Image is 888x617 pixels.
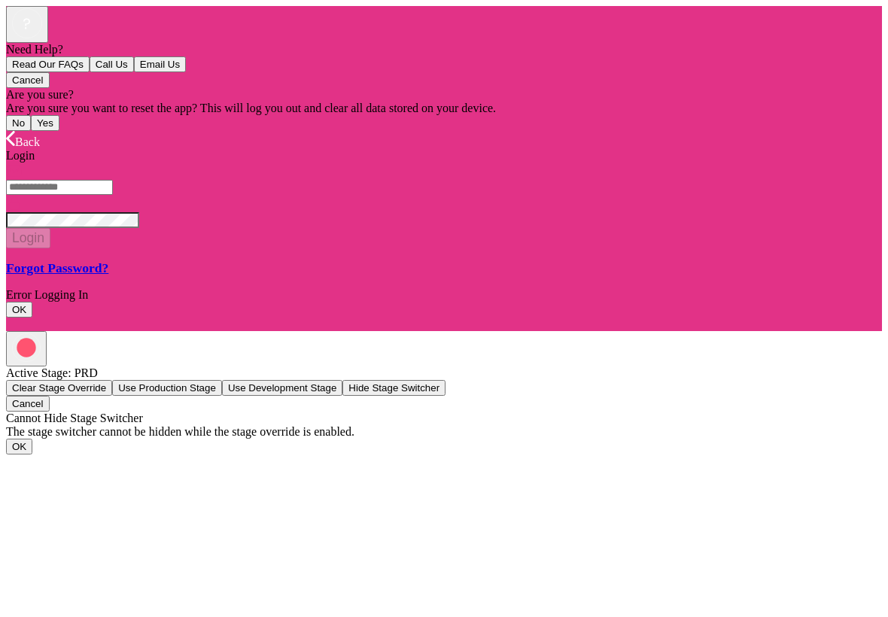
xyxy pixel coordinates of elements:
span: Back [15,135,40,148]
button: Login [6,228,50,248]
div: Active Stage: PRD [6,366,882,380]
button: Use Production Stage [112,380,222,396]
button: Hide Stage Switcher [342,380,446,396]
button: Use Development Stage [222,380,342,396]
button: Cancel [6,72,50,88]
a: Back [6,135,40,148]
button: Call Us [90,56,134,72]
div: Cannot Hide Stage Switcher [6,412,882,425]
button: OK [6,302,32,318]
button: No [6,115,31,131]
button: Email Us [134,56,186,72]
div: Are you sure? [6,88,882,102]
button: Clear Stage Override [6,380,112,396]
div: Error Logging In [6,288,882,302]
div: Are you sure you want to reset the app? This will log you out and clear all data stored on your d... [6,102,882,115]
button: Cancel [6,396,50,412]
div: The stage switcher cannot be hidden while the stage override is enabled. [6,425,882,439]
button: Yes [31,115,59,131]
button: Read Our FAQs [6,56,90,72]
a: Forgot Password? [6,260,882,276]
button: OK [6,439,32,454]
div: Login [6,149,882,163]
div: Need Help? [6,43,882,56]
